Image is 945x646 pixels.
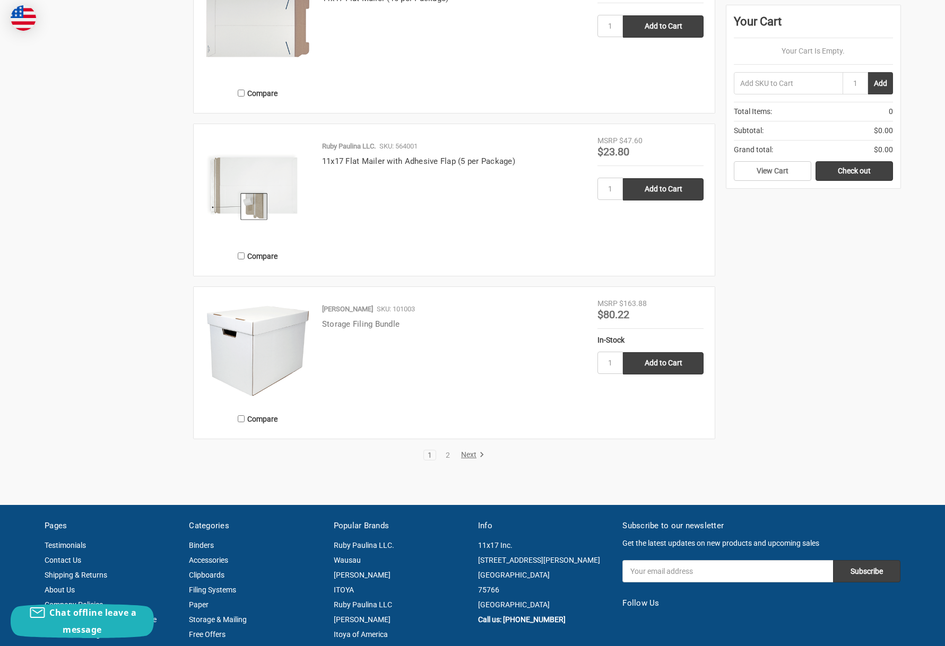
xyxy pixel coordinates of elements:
label: Compare [205,247,311,265]
span: $0.00 [874,144,893,155]
a: Storage & Mailing [189,615,247,624]
input: Add to Cart [623,352,704,374]
a: ITOYA [334,586,354,594]
span: Subtotal: [734,125,764,136]
a: Contact Us [45,556,81,564]
a: Engineering Office and Workspace Information Magazine [45,615,157,639]
p: Get the latest updates on new products and upcoming sales [622,538,900,549]
span: 0 [889,106,893,117]
a: Ruby Paulina LLC [334,600,392,609]
a: Call us: [PHONE_NUMBER] [478,615,566,624]
span: $0.00 [874,125,893,136]
a: [PERSON_NAME] [334,571,391,579]
p: [PERSON_NAME] [322,304,373,315]
a: Free Offers [189,630,226,639]
a: Shipping & Returns [45,571,107,579]
span: Chat offline leave a message [49,607,136,635]
a: Accessories [189,556,228,564]
span: Grand total: [734,144,773,155]
span: $47.60 [619,136,643,145]
div: MSRP [597,298,618,309]
input: Compare [238,252,245,259]
a: Wausau [334,556,361,564]
a: 11x17 Flat Mailer with Adhesive Flap (5 per Package) [322,156,515,166]
a: Clipboards [189,571,224,579]
label: Compare [205,410,311,427]
a: View Cart [734,161,811,181]
a: 1 [424,451,436,459]
a: Binders [189,541,214,549]
a: Testimonials [45,541,86,549]
p: Your Cart Is Empty. [734,46,893,57]
input: Compare [238,415,245,422]
p: Ruby Paulina LLC. [322,141,376,152]
a: Check out [816,161,893,181]
input: Add SKU to Cart [734,72,843,94]
a: About Us [45,586,75,594]
input: Add to Cart [623,178,704,200]
span: $163.88 [619,299,647,308]
a: 2 [442,451,454,459]
label: Compare [205,84,311,102]
img: 11x17 Flat Mailer with Adhesive Flap (5 per Package) [205,135,311,241]
a: Filing Systems [189,586,236,594]
input: Compare [238,90,245,97]
button: Chat offline leave a message [11,604,154,638]
h5: Pages [45,520,178,532]
p: SKU: 101003 [377,304,415,315]
input: Add to Cart [623,15,704,38]
a: Itoya of America [334,630,388,639]
span: $23.80 [597,145,629,158]
div: In-Stock [597,335,704,346]
h5: Info [478,520,611,532]
a: Next [457,450,484,460]
input: Subscribe [833,560,900,582]
input: Your email address [622,560,833,582]
img: duty and tax information for United States [11,5,36,31]
address: 11x17 Inc. [STREET_ADDRESS][PERSON_NAME] [GEOGRAPHIC_DATA] 75766 [GEOGRAPHIC_DATA] [478,538,611,612]
h5: Popular Brands [334,520,467,532]
h5: Follow Us [622,597,900,609]
iframe: Google Customer Reviews [857,617,945,646]
a: Paper [189,600,209,609]
a: Storage Filing Bundle [322,319,400,329]
p: SKU: 564001 [379,141,418,152]
a: Company Policies [45,600,103,609]
a: [PERSON_NAME] [334,615,391,624]
button: Add [868,72,893,94]
div: Your Cart [734,13,893,38]
div: MSRP [597,135,618,146]
h5: Categories [189,520,322,532]
h5: Subscribe to our newsletter [622,520,900,532]
span: Total Items: [734,106,772,117]
span: $80.22 [597,308,629,321]
a: Ruby Paulina LLC. [334,541,394,549]
img: Storage Filing Bundle [205,298,311,404]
